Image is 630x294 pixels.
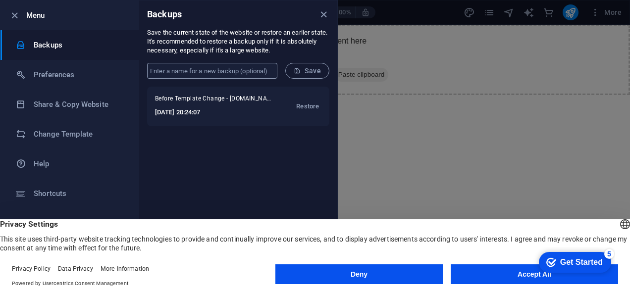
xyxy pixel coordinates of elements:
[296,100,319,112] span: Restore
[29,11,72,20] div: Get Started
[295,43,349,57] span: Paste clipboard
[147,28,329,55] p: Save the current state of the website or restore an earlier state. It's recommended to restore a ...
[317,8,329,20] button: close
[8,5,80,26] div: Get Started 5 items remaining, 0% complete
[34,98,125,110] h6: Share & Copy Website
[155,106,274,118] h6: [DATE] 20:24:07
[285,63,329,79] button: Save
[34,69,125,81] h6: Preferences
[34,39,125,51] h6: Backups
[73,2,83,12] div: 5
[34,188,125,199] h6: Shortcuts
[26,9,131,21] h6: Menu
[147,63,277,79] input: Enter a name for a new backup (optional)
[294,95,321,118] button: Restore
[34,158,125,170] h6: Help
[34,128,125,140] h6: Change Template
[155,95,274,106] span: Before Template Change - [DOMAIN_NAME]
[242,43,291,57] span: Add elements
[147,8,182,20] h6: Backups
[0,149,139,179] a: Help
[294,67,321,75] span: Save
